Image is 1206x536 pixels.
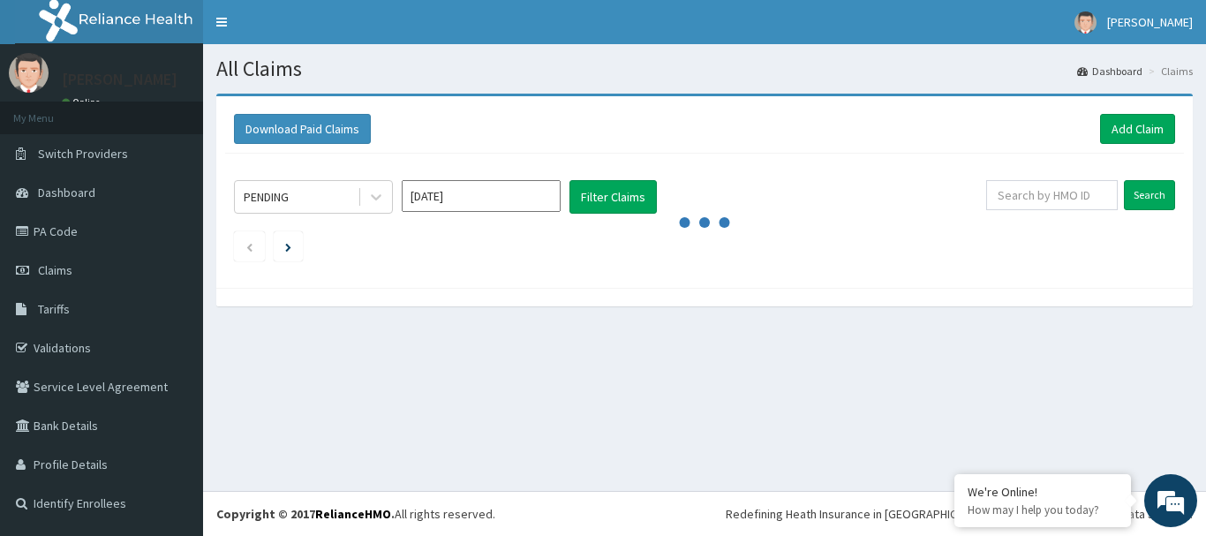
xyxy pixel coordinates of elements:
a: Add Claim [1100,114,1175,144]
p: How may I help you today? [968,502,1118,517]
a: Dashboard [1077,64,1142,79]
div: Redefining Heath Insurance in [GEOGRAPHIC_DATA] using Telemedicine and Data Science! [726,505,1193,523]
span: Tariffs [38,301,70,317]
div: We're Online! [968,484,1118,500]
img: User Image [1074,11,1097,34]
img: User Image [9,53,49,93]
span: Claims [38,262,72,278]
div: PENDING [244,188,289,206]
input: Search [1124,180,1175,210]
span: Dashboard [38,185,95,200]
footer: All rights reserved. [203,491,1206,536]
span: [PERSON_NAME] [1107,14,1193,30]
span: Switch Providers [38,146,128,162]
button: Filter Claims [569,180,657,214]
a: Previous page [245,238,253,254]
li: Claims [1144,64,1193,79]
strong: Copyright © 2017 . [216,506,395,522]
a: Online [62,96,104,109]
a: Next page [285,238,291,254]
h1: All Claims [216,57,1193,80]
button: Download Paid Claims [234,114,371,144]
input: Select Month and Year [402,180,561,212]
input: Search by HMO ID [986,180,1118,210]
a: RelianceHMO [315,506,391,522]
svg: audio-loading [678,196,731,249]
p: [PERSON_NAME] [62,72,177,87]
